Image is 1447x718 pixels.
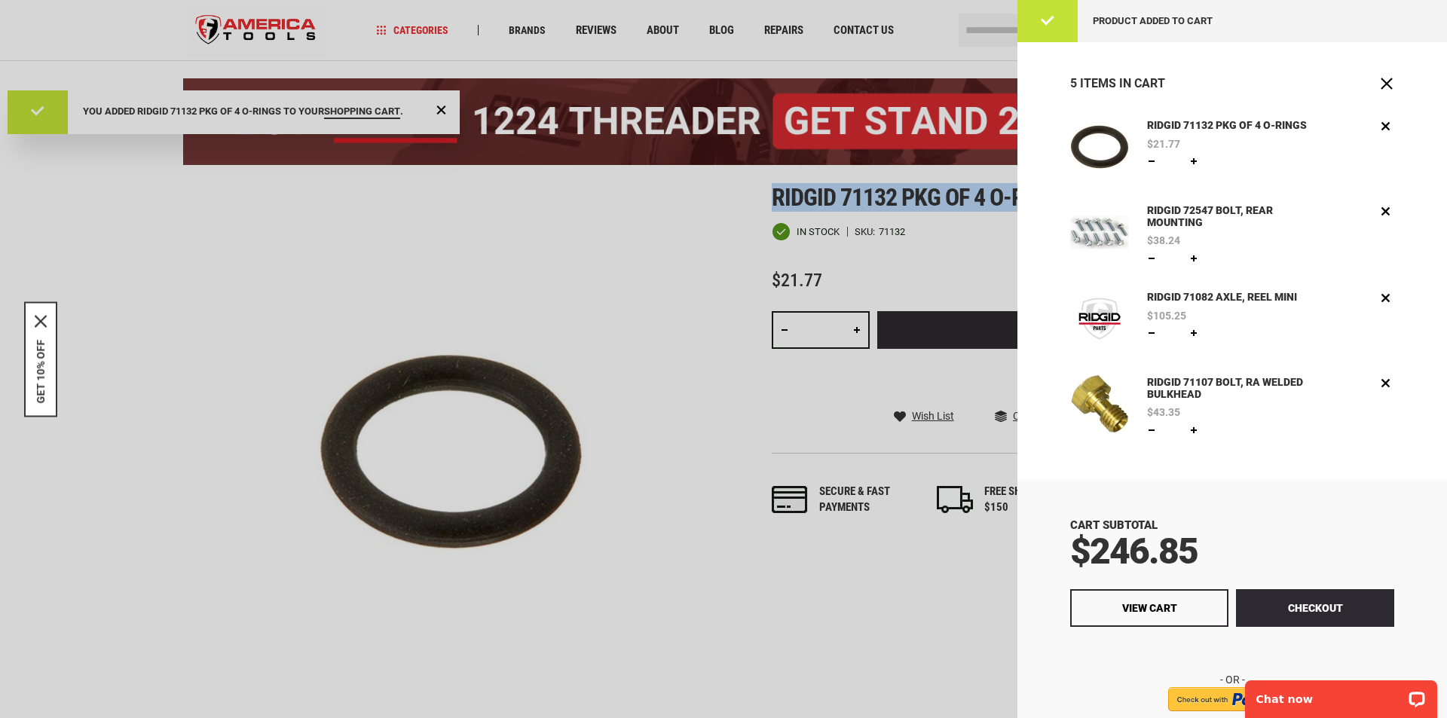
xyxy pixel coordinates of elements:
[1070,76,1077,90] span: 5
[1143,374,1317,403] a: RIDGID 71107 BOLT, RA WELDED BULKHEAD
[1070,289,1129,352] a: RIDGID 71082 AXLE, REEL MINI
[1070,589,1228,627] a: View Cart
[1147,139,1180,149] span: $21.77
[1143,118,1311,134] a: RIDGID 71132 PKG OF 4 O-RINGS
[1070,374,1129,433] img: RIDGID 71107 BOLT, RA WELDED BULKHEAD
[1070,530,1198,573] span: $246.85
[35,315,47,327] svg: close icon
[1235,671,1447,718] iframe: LiveChat chat widget
[35,339,47,403] button: GET 10% OFF
[35,315,47,327] button: Close
[1147,407,1180,417] span: $43.35
[1070,518,1158,532] span: Cart Subtotal
[1070,203,1129,267] a: RIDGID 72547 BOLT, REAR MOUNTING
[1070,118,1129,180] a: RIDGID 71132 PKG OF 4 O-RINGS
[1379,76,1394,91] button: Close
[1080,76,1165,90] span: Items in Cart
[1236,589,1394,627] button: Checkout
[1147,235,1180,246] span: $38.24
[1070,289,1129,348] img: RIDGID 71082 AXLE, REEL MINI
[1070,374,1129,438] a: RIDGID 71107 BOLT, RA WELDED BULKHEAD
[1143,289,1302,306] a: RIDGID 71082 AXLE, REEL MINI
[1070,203,1129,261] img: RIDGID 72547 BOLT, REAR MOUNTING
[1093,15,1213,26] span: Product added to cart
[1122,602,1177,614] span: View Cart
[1070,118,1129,176] img: RIDGID 71132 PKG OF 4 O-RINGS
[1143,203,1317,231] a: RIDGID 72547 BOLT, REAR MOUNTING
[1147,310,1186,321] span: $105.25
